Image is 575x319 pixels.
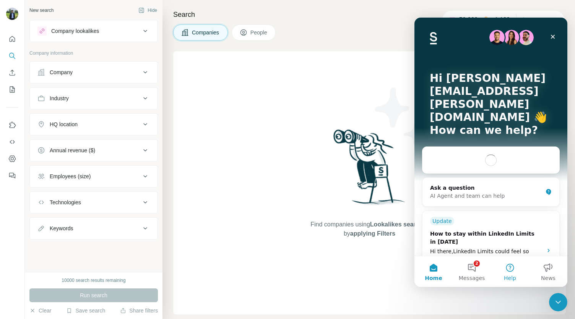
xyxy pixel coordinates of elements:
[50,146,95,154] div: Annual revenue ($)
[29,50,158,57] p: Company information
[30,219,158,238] button: Keywords
[30,167,158,186] button: Employees (size)
[308,220,430,238] span: Find companies using or by
[6,66,18,80] button: Enrich CSV
[50,173,91,180] div: Employees (size)
[495,15,510,24] p: 1,188
[29,307,51,314] button: Clear
[6,118,18,132] button: Use Surfe on LinkedIn
[50,199,81,206] div: Technologies
[330,127,409,213] img: Surfe Illustration - Woman searching with binoculars
[250,29,268,36] span: People
[120,307,158,314] button: Share filters
[62,277,125,284] div: 10000 search results remaining
[6,32,18,46] button: Quick start
[6,152,18,166] button: Dashboard
[133,5,162,16] button: Hide
[30,115,158,133] button: HQ location
[350,230,395,237] span: applying Filters
[173,9,566,20] h4: Search
[30,89,158,107] button: Industry
[51,27,99,35] div: Company lookalikes
[523,15,558,25] button: Buy credits
[6,49,18,63] button: Search
[6,135,18,149] button: Use Surfe API
[50,68,73,76] div: Company
[6,83,18,96] button: My lists
[30,22,158,40] button: Company lookalikes
[66,307,105,314] button: Save search
[414,18,567,287] iframe: Intercom live chat
[6,169,18,182] button: Feedback
[192,29,220,36] span: Companies
[370,221,423,228] span: Lookalikes search
[459,15,478,24] p: 59,989
[370,82,439,151] img: Surfe Illustration - Stars
[50,94,69,102] div: Industry
[30,193,158,212] button: Technologies
[29,7,54,14] div: New search
[30,141,158,159] button: Annual revenue ($)
[50,225,73,232] div: Keywords
[50,120,78,128] div: HQ location
[6,8,18,20] img: Avatar
[549,293,567,311] iframe: Intercom live chat
[30,63,158,81] button: Company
